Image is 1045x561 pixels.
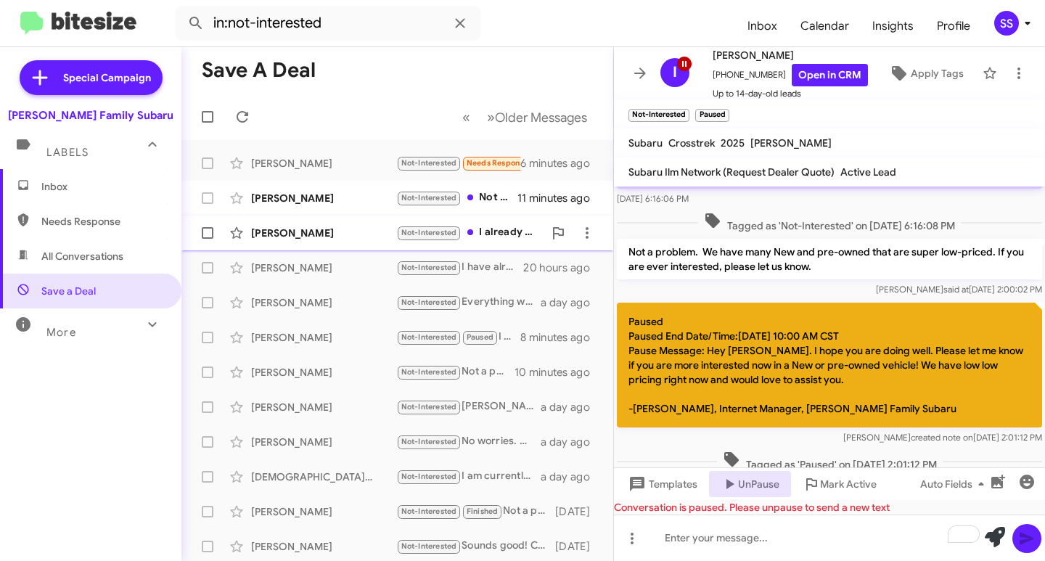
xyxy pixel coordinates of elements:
[920,471,990,497] span: Auto Fields
[617,193,689,204] span: [DATE] 6:16:06 PM
[792,64,868,86] a: Open in CRM
[454,102,479,132] button: Previous
[925,5,982,47] a: Profile
[401,332,457,342] span: Not-Interested
[401,402,457,411] span: Not-Interested
[251,156,396,171] div: [PERSON_NAME]
[721,136,745,150] span: 2025
[401,541,457,551] span: Not-Interested
[541,400,602,414] div: a day ago
[523,261,602,275] div: 20 hours ago
[401,437,457,446] span: Not-Interested
[911,432,973,443] span: created note on
[8,108,173,123] div: [PERSON_NAME] Family Subaru
[401,193,457,202] span: Not-Interested
[251,504,396,519] div: [PERSON_NAME]
[478,102,596,132] button: Next
[41,249,123,263] span: All Conversations
[396,259,523,276] div: I have already communicated with your colleague [PERSON_NAME]. I am not planning to buy a new car...
[994,11,1019,36] div: SS
[713,64,868,86] span: [PHONE_NUMBER]
[876,60,975,86] button: Apply Tags
[515,365,602,380] div: 10 minutes ago
[467,158,528,168] span: Needs Response
[41,179,165,194] span: Inbox
[46,326,76,339] span: More
[401,507,457,516] span: Not-Interested
[495,110,587,126] span: Older Messages
[487,108,495,126] span: »
[396,503,555,520] div: Not a problem.
[840,165,896,179] span: Active Lead
[541,470,602,484] div: a day ago
[251,226,396,240] div: [PERSON_NAME]
[454,102,596,132] nav: Page navigation example
[401,263,457,272] span: Not-Interested
[396,294,541,311] div: Everything was good. And I have already purchased a vehicle elsewhere
[617,239,1042,279] p: Not a problem. We have many New and pre-owned that are super low-priced. If you are ever interest...
[909,471,1001,497] button: Auto Fields
[41,214,165,229] span: Needs Response
[861,5,925,47] a: Insights
[520,156,602,171] div: 6 minutes ago
[46,146,89,159] span: Labels
[202,59,316,82] h1: Save a Deal
[695,109,729,122] small: Paused
[401,367,457,377] span: Not-Interested
[736,5,789,47] a: Inbox
[876,284,1042,295] span: [PERSON_NAME] [DATE] 2:00:02 PM
[396,329,520,345] div: I fully understand. Keep me updated if we can do anything to help you in case you change your min...
[401,298,457,307] span: Not-Interested
[462,108,470,126] span: «
[709,471,791,497] button: UnPause
[396,364,515,380] div: Not a problem. If you ever think of selling or our trade up advantage program let us know. We wil...
[467,507,499,516] span: Finished
[251,539,396,554] div: [PERSON_NAME]
[673,61,677,84] span: I
[791,471,888,497] button: Mark Active
[63,70,151,85] span: Special Campaign
[396,189,517,206] div: Not at this time. I want everything paid off right now. Thank you.
[251,400,396,414] div: [PERSON_NAME]
[843,432,1042,443] span: [PERSON_NAME] [DATE] 2:01:12 PM
[717,451,943,472] span: Tagged as 'Paused' on [DATE] 2:01:12 PM
[396,398,541,415] div: [PERSON_NAME] with [PERSON_NAME] family Subaru
[713,86,868,101] span: Up to 14-day-old leads
[628,136,663,150] span: Subaru
[541,295,602,310] div: a day ago
[176,6,480,41] input: Search
[626,471,697,497] span: Templates
[628,109,689,122] small: Not-Interested
[251,261,396,275] div: [PERSON_NAME]
[396,538,555,554] div: Sounds good! Congratulations! I hope you have a great rest of your day!
[41,284,96,298] span: Save a Deal
[617,303,1042,427] p: Paused Paused End Date/Time:[DATE] 10:00 AM CST Pause Message: Hey [PERSON_NAME]. I hope you are ...
[251,295,396,310] div: [PERSON_NAME]
[520,330,602,345] div: 8 minutes ago
[698,212,961,233] span: Tagged as 'Not-Interested' on [DATE] 6:16:08 PM
[396,468,541,485] div: I am currently not in the market.
[251,330,396,345] div: [PERSON_NAME]
[555,539,602,554] div: [DATE]
[251,435,396,449] div: [PERSON_NAME]
[251,365,396,380] div: [PERSON_NAME]
[820,471,877,497] span: Mark Active
[396,224,544,241] div: I already bought a car but thank you
[628,165,835,179] span: Subaru Ilm Network (Request Dealer Quote)
[517,191,602,205] div: 11 minutes ago
[614,471,709,497] button: Templates
[541,435,602,449] div: a day ago
[396,155,520,171] div: Thank you and will do!
[251,191,396,205] div: [PERSON_NAME]
[251,470,396,484] div: [DEMOGRAPHIC_DATA][PERSON_NAME]
[614,515,1045,561] div: To enrich screen reader interactions, please activate Accessibility in Grammarly extension settings
[750,136,832,150] span: [PERSON_NAME]
[738,471,779,497] span: UnPause
[467,332,493,342] span: Paused
[789,5,861,47] a: Calendar
[982,11,1029,36] button: SS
